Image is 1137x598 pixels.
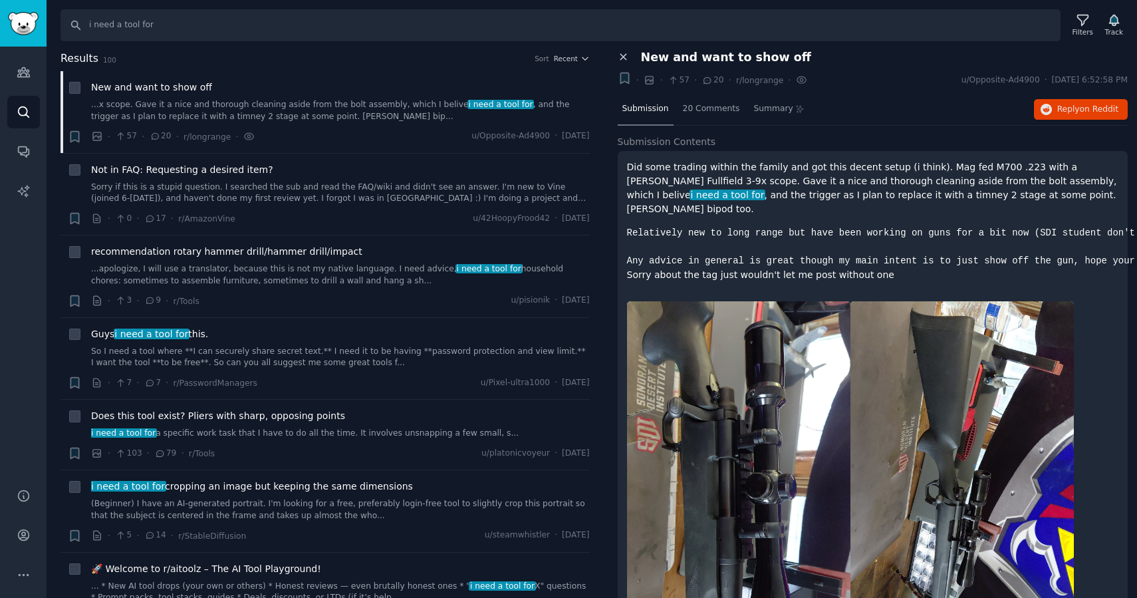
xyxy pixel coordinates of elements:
span: Submission [622,103,669,115]
span: i need a tool for [90,481,166,492]
span: [DATE] 6:52:58 PM [1052,75,1128,86]
span: · [166,376,168,390]
a: Guysi need a tool forthis. [91,327,208,341]
a: i need a tool fora specific work task that I have to do all the time. It involves unsnapping a fe... [91,428,590,440]
span: 20 [701,75,723,86]
span: u/Opposite-Ad4900 [471,130,550,142]
span: 103 [115,448,142,460]
span: Recent [554,54,578,63]
a: ...x scope. Gave it a nice and thorough cleaning aside from the bolt assembly, which I belivei ne... [91,99,590,122]
span: · [166,294,168,308]
span: · [555,377,557,389]
span: · [1045,75,1047,86]
span: u/platonicvoyeur [481,448,550,460]
span: 0 [115,213,132,225]
span: i need a tool for [690,190,766,200]
span: u/Pixel-ultra1000 [481,377,550,389]
span: 17 [144,213,166,225]
span: · [729,73,731,87]
span: r/Tools [189,449,215,458]
span: 20 Comments [683,103,740,115]
span: · [108,446,110,460]
span: New and want to show off [641,51,811,65]
span: [DATE] [562,295,589,307]
span: · [136,212,139,225]
a: recommendation rotary hammer drill/hammer drill/impact [91,245,362,259]
span: · [136,376,139,390]
span: · [108,212,110,225]
span: · [147,446,150,460]
span: cropping an image but keeping the same dimensions [91,480,413,494]
a: i need a tool forcropping an image but keeping the same dimensions [91,480,413,494]
span: [DATE] [562,529,589,541]
a: ...apologize, I will use a translator, because this is not my native language. I need advice,i ne... [91,263,590,287]
span: · [235,130,238,144]
span: 100 [103,56,116,64]
span: [DATE] [562,448,589,460]
span: 5 [115,529,132,541]
span: 7 [144,377,161,389]
a: So I need a tool where **I can securely share secret text.** I need it to be having **password pr... [91,346,590,369]
img: GummySearch logo [8,12,39,35]
span: · [142,130,144,144]
span: r/PasswordManagers [173,378,257,388]
span: · [108,130,110,144]
a: New and want to show off [91,80,212,94]
span: [DATE] [562,377,589,389]
span: · [108,529,110,543]
a: Sorry if this is a stupid question. I searched the sub and read the FAQ/wiki and didn't see an an... [91,182,590,205]
a: 🚀 Welcome to r/aitoolz – The AI Tool Playground! [91,562,321,576]
div: Sort [535,54,549,63]
span: · [181,446,184,460]
span: Summary [753,103,793,115]
span: u/pisionik [511,295,551,307]
span: · [660,73,662,87]
a: Does this tool exist? Pliers with sharp, opposing points [91,409,345,423]
a: Replyon Reddit [1034,99,1128,120]
span: 14 [144,529,166,541]
a: Not in FAQ: Requesting a desired item? [91,163,273,177]
span: · [694,73,697,87]
span: 9 [144,295,161,307]
div: Filters [1073,27,1093,37]
span: 57 [668,75,690,86]
span: 3 [115,295,132,307]
span: i need a tool for [455,264,523,273]
span: · [136,294,139,308]
p: Sorry about the tag just wouldn't let me post without one [627,268,1119,282]
input: Search Keyword [61,9,1061,41]
span: · [788,73,791,87]
span: u/42HoopyFrood42 [473,213,550,225]
span: Guys this. [91,327,208,341]
span: · [171,529,174,543]
span: u/Opposite-Ad4900 [961,75,1040,86]
span: on Reddit [1080,104,1118,114]
span: r/longrange [184,132,231,142]
span: 79 [154,448,176,460]
button: Recent [554,54,590,63]
span: · [555,448,557,460]
a: (Beginner) I have an AI-generated portrait. I'm looking for a free, preferably login-free tool to... [91,498,590,522]
button: Track [1100,11,1128,39]
span: Results [61,51,98,67]
span: · [555,130,557,142]
span: 7 [115,377,132,389]
span: · [636,73,639,87]
span: · [555,213,557,225]
p: Did some trading within the family and got this decent setup (i think). Mag fed M700 .223 with a ... [627,160,1119,216]
span: r/Tools [173,297,199,306]
span: · [171,212,174,225]
span: · [136,529,139,543]
span: · [176,130,179,144]
span: 20 [150,130,172,142]
span: · [108,376,110,390]
span: [DATE] [562,130,589,142]
span: · [555,529,557,541]
span: Submission Contents [618,135,716,149]
span: i need a tool for [467,100,535,109]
